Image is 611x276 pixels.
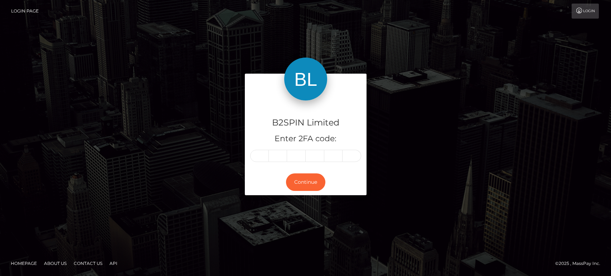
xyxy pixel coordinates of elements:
button: Continue [286,173,325,191]
a: Login Page [11,4,39,19]
h5: Enter 2FA code: [250,133,361,144]
a: Login [572,4,599,19]
img: B2SPIN Limited [284,58,327,100]
a: API [107,258,120,269]
a: Homepage [8,258,40,269]
div: © 2025 , MassPay Inc. [555,260,606,267]
h4: B2SPIN Limited [250,117,361,129]
a: Contact Us [71,258,105,269]
a: About Us [41,258,69,269]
